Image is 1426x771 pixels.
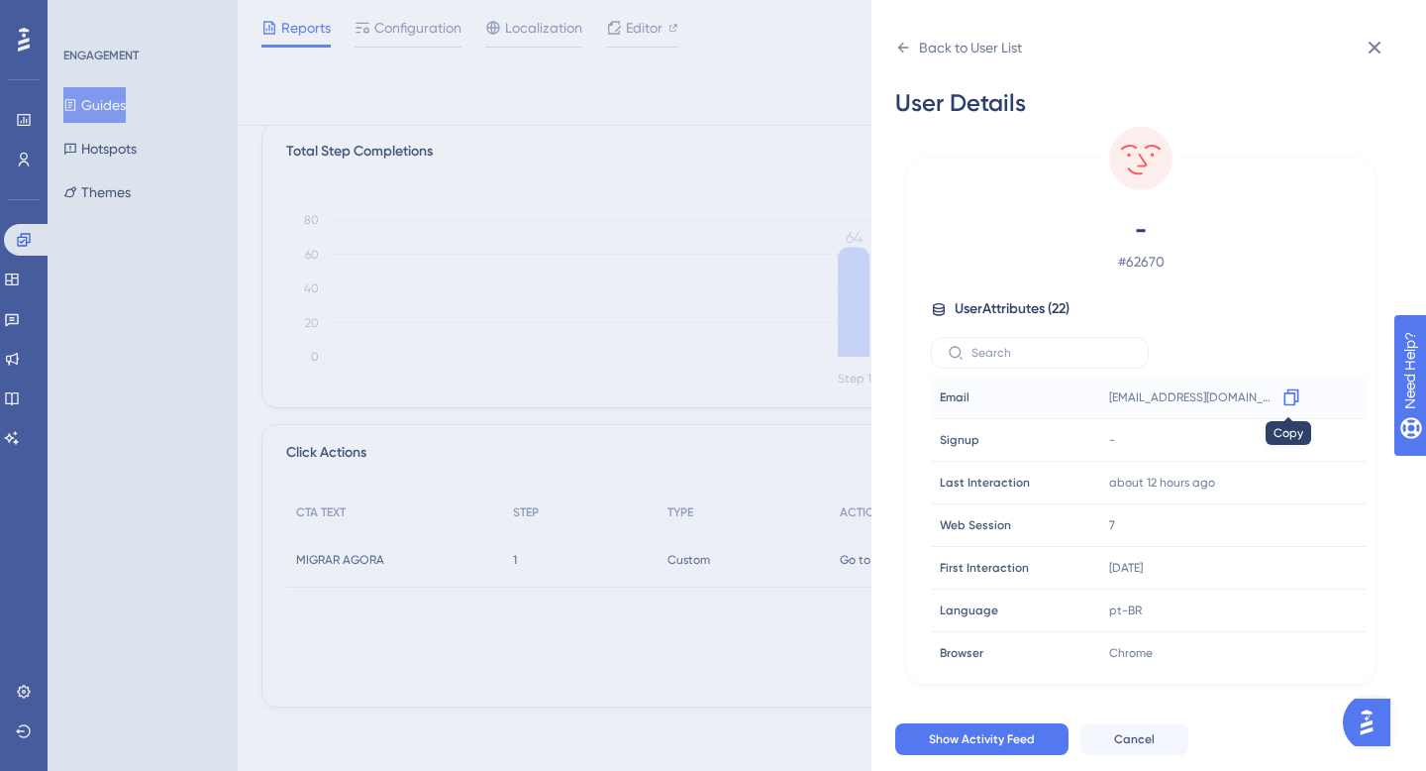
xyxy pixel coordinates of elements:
span: Need Help? [47,5,124,29]
span: - [1109,432,1115,448]
iframe: UserGuiding AI Assistant Launcher [1343,693,1402,752]
time: about 12 hours ago [1109,476,1215,490]
span: Signup [940,432,979,448]
span: Chrome [1109,645,1153,661]
span: [EMAIL_ADDRESS][DOMAIN_NAME] [1109,389,1275,405]
div: Back to User List [919,36,1022,59]
input: Search [971,346,1132,360]
span: Email [940,389,969,405]
span: Browser [940,645,983,661]
div: User Details [895,87,1386,119]
span: First Interaction [940,560,1029,576]
span: - [967,214,1315,246]
span: # 62670 [967,250,1315,274]
span: Show Activity Feed [929,731,1035,747]
time: [DATE] [1109,561,1143,575]
span: Web Session [940,517,1011,533]
span: Last Interaction [940,475,1030,491]
span: 7 [1109,517,1115,533]
button: Show Activity Feed [895,723,1069,755]
span: Language [940,603,998,618]
span: Cancel [1114,731,1155,747]
span: pt-BR [1109,603,1142,618]
span: User Attributes ( 22 ) [955,297,1069,321]
button: Cancel [1080,723,1188,755]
